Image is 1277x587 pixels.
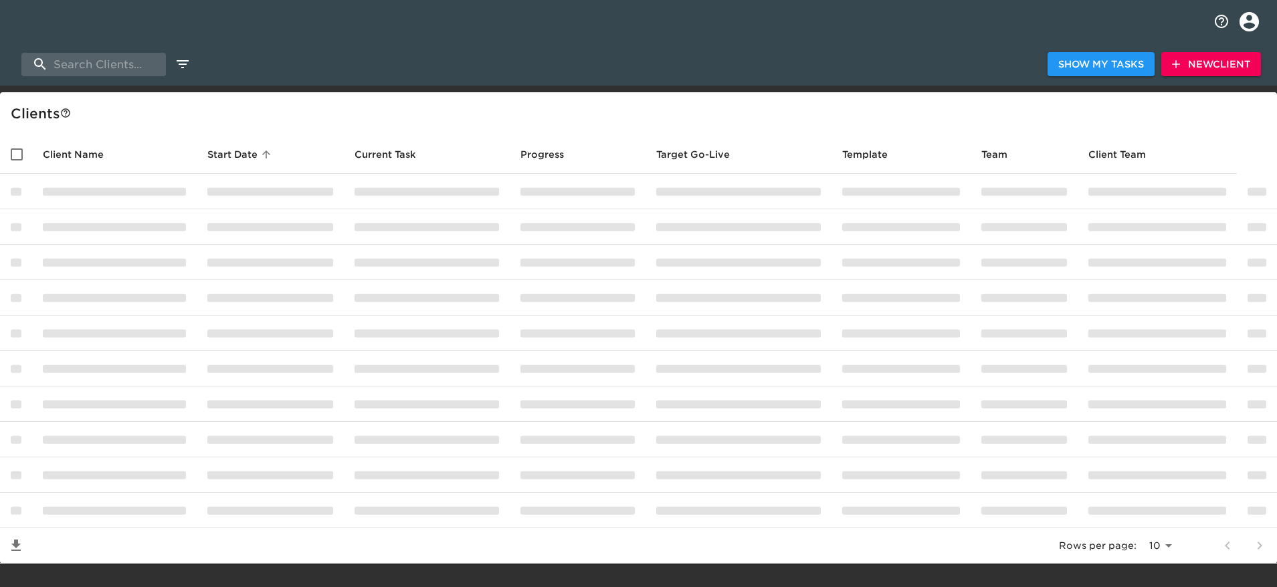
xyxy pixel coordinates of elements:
[1205,5,1238,37] button: notifications
[21,53,166,76] input: search
[11,103,1272,124] div: Client s
[520,146,581,162] span: Progress
[1142,536,1177,556] select: rows per page
[842,146,905,162] span: Template
[1230,2,1269,41] button: profile
[171,53,194,76] button: edit
[1161,52,1261,77] button: NewClient
[1088,146,1163,162] span: Client Team
[1058,56,1144,73] span: Show My Tasks
[355,146,416,162] span: This is the next Task in this Hub that should be completed
[1048,52,1155,77] button: Show My Tasks
[656,146,730,162] span: Calculated based on the start date and the duration of all Tasks contained in this Hub.
[43,146,121,162] span: Client Name
[355,146,433,162] span: Current Task
[981,146,1025,162] span: Team
[207,146,275,162] span: Start Date
[1059,539,1137,552] p: Rows per page:
[1172,56,1250,73] span: New Client
[656,146,747,162] span: Target Go-Live
[60,108,71,118] svg: This is a list of all of your clients and clients shared with you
